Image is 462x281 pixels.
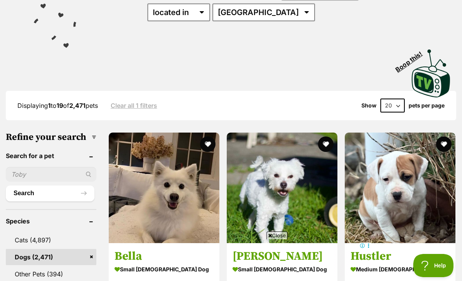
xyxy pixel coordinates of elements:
span: Boop this! [394,45,430,73]
h3: Refine your search [6,132,96,143]
img: Hustler - American Staffordshire Terrier Dog [345,133,455,243]
span: Show [361,102,376,109]
span: Close [267,232,287,239]
strong: medium [DEMOGRAPHIC_DATA] Dog [351,264,450,275]
a: Boop this! [412,43,450,99]
img: consumer-privacy-logo.png [1,1,7,7]
button: favourite [200,136,216,152]
strong: 19 [56,102,63,109]
button: favourite [318,136,334,152]
a: Dogs (2,471) [6,249,96,265]
img: Joey - Maltese Dog [227,133,337,243]
a: Clear all 1 filters [111,102,157,109]
img: PetRescue TV logo [412,49,450,97]
header: Species [6,218,96,225]
button: favourite [436,136,452,152]
button: Search [6,186,94,201]
span: Displaying to of pets [17,102,98,109]
a: Cats (4,897) [6,232,96,248]
h3: Hustler [351,249,450,264]
img: Bella - Japanese Spitz Dog [109,133,219,243]
input: Toby [6,167,96,182]
iframe: Advertisement [90,242,372,277]
iframe: Help Scout Beacon - Open [413,254,454,277]
label: pets per page [409,102,445,109]
header: Search for a pet [6,152,96,159]
strong: 1 [48,102,51,109]
strong: 2,471 [69,102,86,109]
